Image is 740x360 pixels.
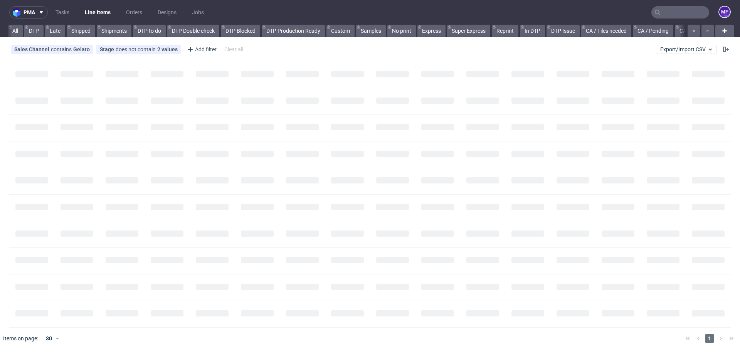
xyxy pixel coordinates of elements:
a: CA / Rejected [675,25,716,37]
a: DTP to do [133,25,166,37]
img: logo [13,8,24,17]
a: Samples [356,25,386,37]
a: Late [45,25,65,37]
a: DTP [24,25,44,37]
span: Sales Channel [14,46,51,52]
a: DTP Blocked [221,25,260,37]
a: In DTP [520,25,545,37]
a: Shipments [97,25,131,37]
span: contains [51,46,73,52]
div: 2 values [157,46,178,52]
a: Line Items [80,6,115,19]
span: pma [24,10,35,15]
button: Export/Import CSV [657,45,717,54]
span: Export/Import CSV [660,46,713,52]
a: No print [387,25,416,37]
a: CA / Pending [633,25,673,37]
a: DTP Issue [547,25,580,37]
a: Reprint [492,25,518,37]
span: does not contain [116,46,157,52]
a: CA / Files needed [581,25,631,37]
a: Express [417,25,446,37]
div: 30 [41,333,55,344]
div: Clear all [223,44,245,55]
button: pma [9,6,48,19]
a: Custom [326,25,355,37]
div: Add filter [184,43,218,56]
a: Orders [121,6,147,19]
div: Gelato [73,46,90,52]
a: Designs [153,6,181,19]
a: DTP Double check [167,25,219,37]
span: Items on page: [3,335,38,342]
a: Super Express [447,25,490,37]
figcaption: MF [719,7,730,17]
a: Shipped [67,25,95,37]
a: All [8,25,23,37]
a: Jobs [187,6,209,19]
span: Stage [100,46,116,52]
a: DTP Production Ready [262,25,325,37]
a: Tasks [51,6,74,19]
span: 1 [705,334,714,343]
